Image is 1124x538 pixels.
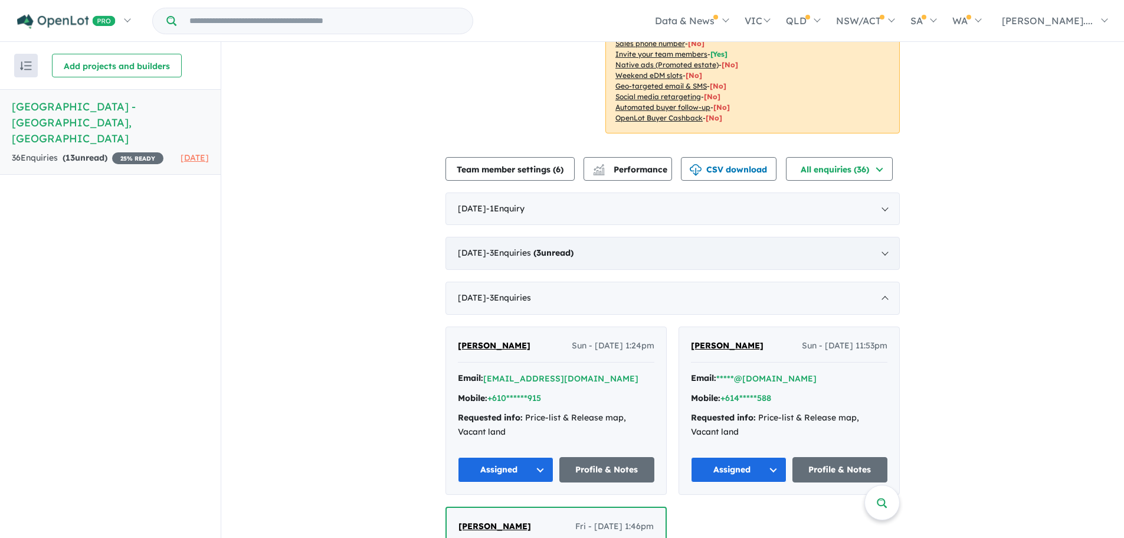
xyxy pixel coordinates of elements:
[533,247,574,258] strong: ( unread)
[458,411,654,439] div: Price-list & Release map, Vacant land
[179,8,470,34] input: Try estate name, suburb, builder or developer
[112,152,163,164] span: 25 % READY
[691,411,887,439] div: Price-list & Release map, Vacant land
[615,92,701,101] u: Social media retargeting
[792,457,888,482] a: Profile & Notes
[1002,15,1093,27] span: [PERSON_NAME]....
[458,393,487,403] strong: Mobile:
[445,193,900,226] div: [DATE]
[691,412,756,423] strong: Requested info:
[12,99,209,146] h5: [GEOGRAPHIC_DATA] - [GEOGRAPHIC_DATA] , [GEOGRAPHIC_DATA]
[63,152,107,163] strong: ( unread)
[706,113,722,122] span: [No]
[559,457,655,482] a: Profile & Notes
[52,54,182,77] button: Add projects and builders
[536,247,541,258] span: 3
[713,103,730,112] span: [No]
[445,157,575,181] button: Team member settings (6)
[681,157,776,181] button: CSV download
[445,237,900,270] div: [DATE]
[593,168,605,175] img: bar-chart.svg
[458,457,553,482] button: Assigned
[710,81,726,90] span: [No]
[486,203,525,214] span: - 1 Enquir y
[615,60,719,69] u: Native ads (Promoted estate)
[483,373,638,385] button: [EMAIL_ADDRESS][DOMAIN_NAME]
[595,164,667,175] span: Performance
[12,151,163,165] div: 36 Enquir ies
[615,103,710,112] u: Automated buyer follow-up
[572,339,654,353] span: Sun - [DATE] 1:24pm
[802,339,887,353] span: Sun - [DATE] 11:53pm
[686,71,702,80] span: [No]
[691,457,787,482] button: Assigned
[486,292,531,303] span: - 3 Enquir ies
[458,520,531,534] a: [PERSON_NAME]
[458,339,530,353] a: [PERSON_NAME]
[458,373,483,383] strong: Email:
[688,39,704,48] span: [ No ]
[20,61,32,70] img: sort.svg
[786,157,893,181] button: All enquiries (36)
[710,50,728,58] span: [ Yes ]
[615,81,707,90] u: Geo-targeted email & SMS
[486,247,574,258] span: - 3 Enquir ies
[691,340,763,351] span: [PERSON_NAME]
[181,152,209,163] span: [DATE]
[704,92,720,101] span: [No]
[594,164,604,171] img: line-chart.svg
[458,412,523,423] strong: Requested info:
[615,113,703,122] u: OpenLot Buyer Cashback
[615,71,683,80] u: Weekend eDM slots
[575,520,654,534] span: Fri - [DATE] 1:46pm
[17,14,116,29] img: Openlot PRO Logo White
[615,50,707,58] u: Invite your team members
[690,164,702,176] img: download icon
[584,157,672,181] button: Performance
[722,60,738,69] span: [No]
[556,164,561,175] span: 6
[65,152,75,163] span: 13
[691,393,720,403] strong: Mobile:
[445,282,900,315] div: [DATE]
[458,521,531,532] span: [PERSON_NAME]
[691,373,716,383] strong: Email:
[691,339,763,353] a: [PERSON_NAME]
[458,340,530,351] span: [PERSON_NAME]
[615,39,685,48] u: Sales phone number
